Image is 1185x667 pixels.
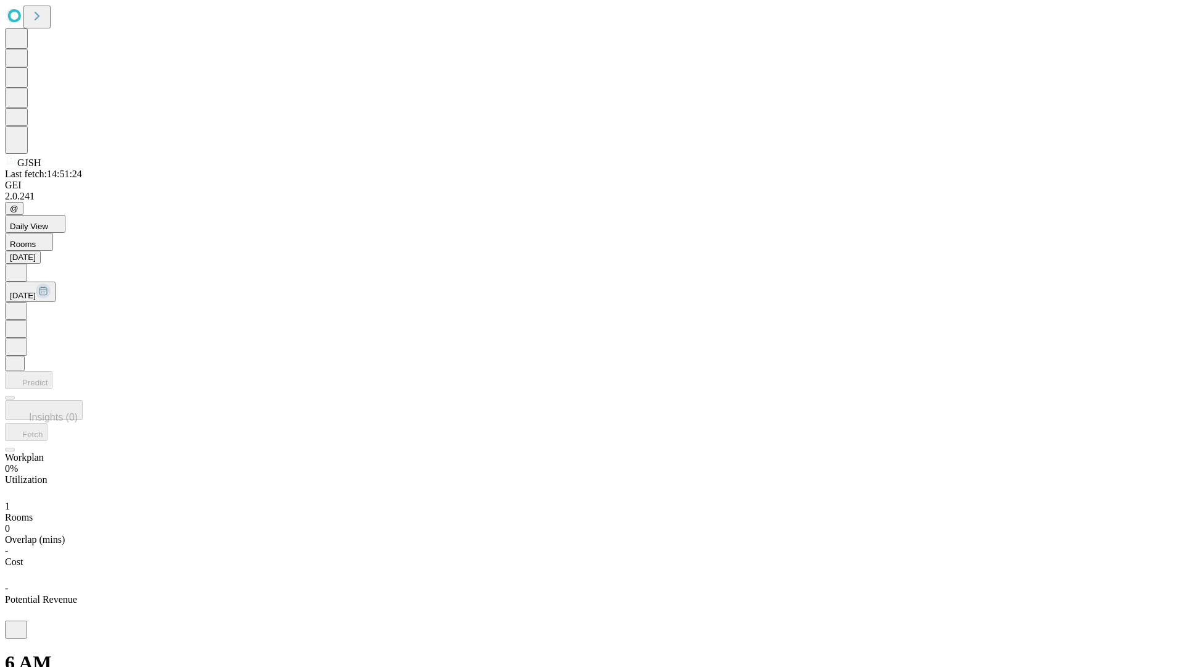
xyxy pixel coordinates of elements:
span: Insights (0) [29,412,78,422]
button: [DATE] [5,251,41,264]
span: Rooms [10,240,36,249]
button: Predict [5,371,52,389]
button: Insights (0) [5,400,83,420]
span: Potential Revenue [5,594,77,605]
span: Overlap (mins) [5,534,65,545]
span: - [5,583,8,594]
span: Cost [5,556,23,567]
span: Daily View [10,222,48,231]
span: Workplan [5,452,44,463]
button: [DATE] [5,282,56,302]
span: @ [10,204,19,213]
button: Rooms [5,233,53,251]
span: Rooms [5,512,33,522]
span: [DATE] [10,291,36,300]
span: Last fetch: 14:51:24 [5,169,82,179]
button: @ [5,202,23,215]
span: Utilization [5,474,47,485]
div: 2.0.241 [5,191,1180,202]
span: 1 [5,501,10,511]
span: 0 [5,523,10,534]
button: Daily View [5,215,65,233]
span: GJSH [17,157,41,168]
span: - [5,545,8,556]
div: GEI [5,180,1180,191]
span: 0% [5,463,18,474]
button: Fetch [5,423,48,441]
